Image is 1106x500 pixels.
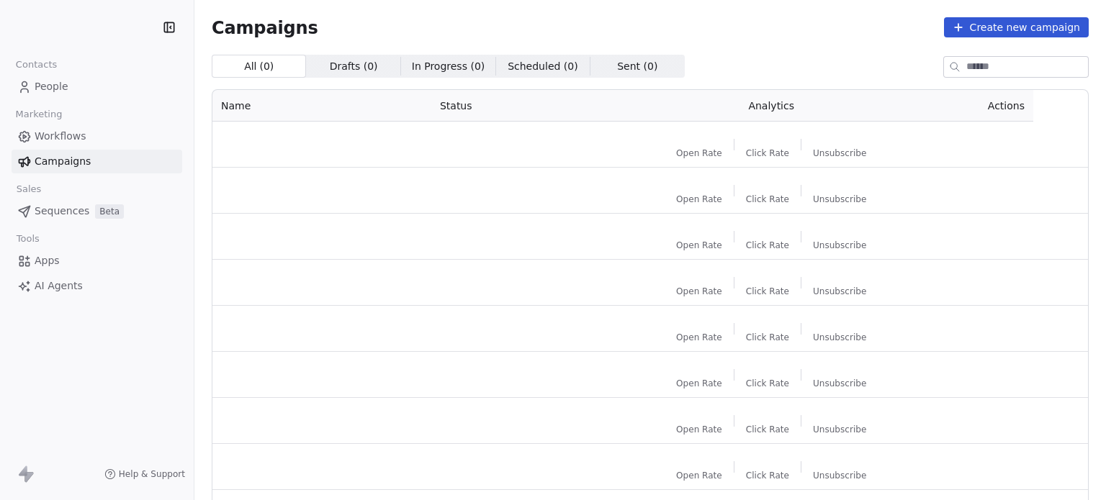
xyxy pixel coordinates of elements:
[676,147,722,159] span: Open Rate
[9,104,68,125] span: Marketing
[746,378,789,389] span: Click Rate
[813,378,866,389] span: Unsubscribe
[508,59,578,74] span: Scheduled ( 0 )
[35,253,60,268] span: Apps
[35,79,68,94] span: People
[813,470,866,481] span: Unsubscribe
[746,147,789,159] span: Click Rate
[813,240,866,251] span: Unsubscribe
[12,249,182,273] a: Apps
[212,17,318,37] span: Campaigns
[813,194,866,205] span: Unsubscribe
[746,424,789,435] span: Click Rate
[12,124,182,148] a: Workflows
[676,378,722,389] span: Open Rate
[631,90,912,122] th: Analytics
[676,194,722,205] span: Open Rate
[12,150,182,173] a: Campaigns
[431,90,631,122] th: Status
[35,129,86,144] span: Workflows
[35,154,91,169] span: Campaigns
[676,332,722,343] span: Open Rate
[746,194,789,205] span: Click Rate
[10,228,45,250] span: Tools
[412,59,485,74] span: In Progress ( 0 )
[813,286,866,297] span: Unsubscribe
[813,332,866,343] span: Unsubscribe
[746,286,789,297] span: Click Rate
[617,59,657,74] span: Sent ( 0 )
[912,90,1033,122] th: Actions
[330,59,378,74] span: Drafts ( 0 )
[746,240,789,251] span: Click Rate
[746,470,789,481] span: Click Rate
[35,278,83,294] span: AI Agents
[676,240,722,251] span: Open Rate
[676,286,722,297] span: Open Rate
[104,468,185,480] a: Help & Support
[10,178,48,200] span: Sales
[35,204,89,219] span: Sequences
[813,147,866,159] span: Unsubscribe
[9,54,63,76] span: Contacts
[12,199,182,223] a: SequencesBeta
[944,17,1089,37] button: Create new campaign
[746,332,789,343] span: Click Rate
[676,424,722,435] span: Open Rate
[676,470,722,481] span: Open Rate
[12,75,182,99] a: People
[813,424,866,435] span: Unsubscribe
[95,204,124,219] span: Beta
[12,274,182,298] a: AI Agents
[212,90,431,122] th: Name
[119,468,185,480] span: Help & Support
